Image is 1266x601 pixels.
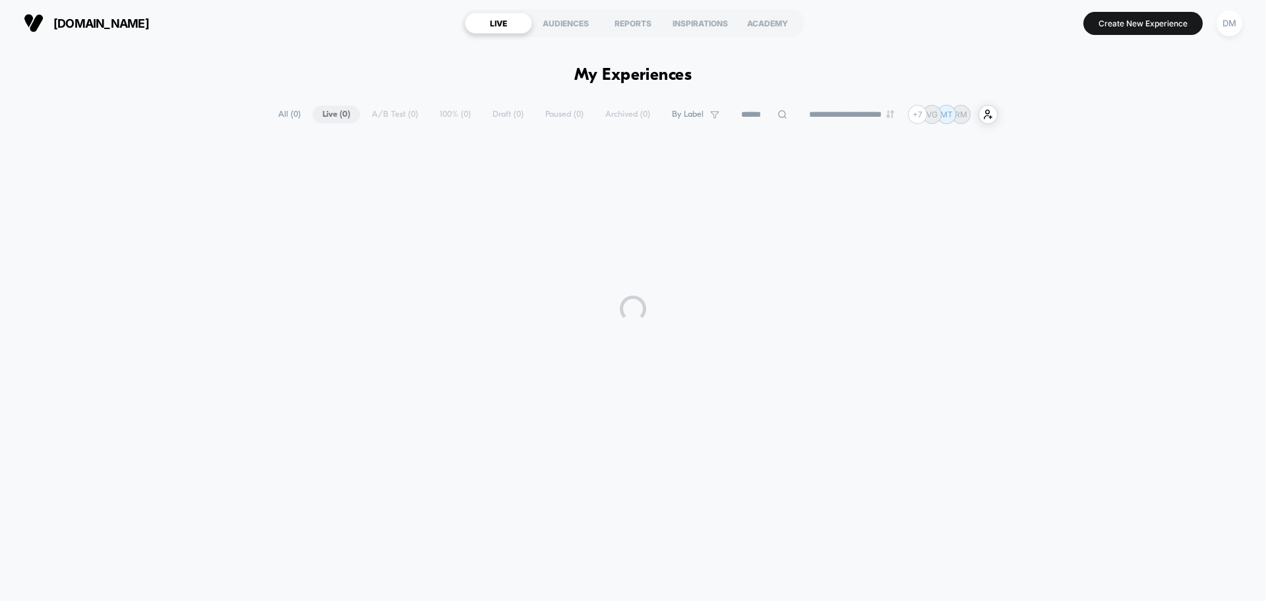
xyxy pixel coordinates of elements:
[886,110,894,118] img: end
[24,13,44,33] img: Visually logo
[574,66,692,85] h1: My Experiences
[20,13,153,34] button: [DOMAIN_NAME]
[1083,12,1203,35] button: Create New Experience
[926,110,938,119] p: VG
[1213,10,1246,37] button: DM
[465,13,532,34] div: LIVE
[734,13,801,34] div: ACADEMY
[908,105,927,124] div: + 7
[53,16,149,30] span: [DOMAIN_NAME]
[599,13,667,34] div: REPORTS
[268,106,311,123] span: All ( 0 )
[672,110,704,119] span: By Label
[955,110,967,119] p: RM
[940,110,953,119] p: MT
[1217,11,1242,36] div: DM
[532,13,599,34] div: AUDIENCES
[667,13,734,34] div: INSPIRATIONS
